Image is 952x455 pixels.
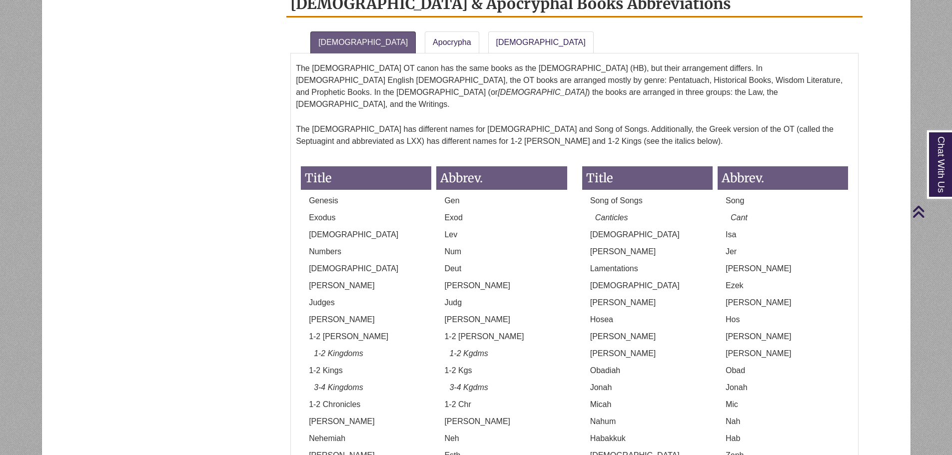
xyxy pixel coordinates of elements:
p: Isa [718,229,848,241]
p: Judg [436,297,567,309]
em: [DEMOGRAPHIC_DATA] [498,88,587,96]
p: [PERSON_NAME] [582,297,713,309]
p: [DEMOGRAPHIC_DATA] [301,263,431,275]
p: Exodus [301,212,431,224]
a: [DEMOGRAPHIC_DATA] [310,31,416,53]
p: [PERSON_NAME] [436,280,567,292]
p: Nah [718,416,848,428]
p: [PERSON_NAME] [301,416,431,428]
p: [PERSON_NAME] [582,348,713,360]
p: Judges [301,297,431,309]
p: Mic [718,399,848,411]
p: [PERSON_NAME] [718,263,848,275]
a: Apocrypha [425,31,479,53]
p: [PERSON_NAME] [718,348,848,360]
h3: Abbrev. [436,166,567,190]
p: Obadiah [582,365,713,377]
p: Obad [718,365,848,377]
p: 1-2 [PERSON_NAME] [436,331,567,343]
p: Gen [436,195,567,207]
em: 3-4 Kingdoms [314,383,363,392]
p: 1-2 [PERSON_NAME] [301,331,431,343]
p: Jonah [582,382,713,394]
h3: Title [582,166,713,190]
p: Song of Songs [582,195,713,207]
p: Song [718,195,848,207]
p: Numbers [301,246,431,258]
p: Lev [436,229,567,241]
em: 1-2 Kingdoms [314,349,363,358]
p: [PERSON_NAME] [436,416,567,428]
p: 1-2 Kings [301,365,431,377]
p: [PERSON_NAME] [718,297,848,309]
p: Nahum [582,416,713,428]
p: 1-2 Chronicles [301,399,431,411]
p: [DEMOGRAPHIC_DATA] [582,229,713,241]
p: Nehemiah [301,433,431,445]
p: Lamentations [582,263,713,275]
p: [PERSON_NAME] [301,314,431,326]
p: [PERSON_NAME] [718,331,848,343]
p: The [DEMOGRAPHIC_DATA] has different names for [DEMOGRAPHIC_DATA] and Song of Songs. Additionally... [296,119,853,151]
p: The [DEMOGRAPHIC_DATA] OT canon has the same books as the [DEMOGRAPHIC_DATA] (HB), but their arra... [296,58,853,114]
p: Habakkuk [582,433,713,445]
p: [DEMOGRAPHIC_DATA] [582,280,713,292]
p: Num [436,246,567,258]
p: Hosea [582,314,713,326]
p: Genesis [301,195,431,207]
p: [PERSON_NAME] [582,246,713,258]
em: Cant [731,213,748,222]
p: Deut [436,263,567,275]
p: [PERSON_NAME] [301,280,431,292]
a: Back to Top [912,205,950,218]
em: 3-4 Kgdms [449,383,488,392]
p: [PERSON_NAME] [582,331,713,343]
p: Jonah [718,382,848,394]
h3: Abbrev. [718,166,848,190]
p: 1-2 Kgs [436,365,567,377]
p: Neh [436,433,567,445]
em: Canticles [595,213,628,222]
em: 1-2 Kgdms [449,349,488,358]
p: Hos [718,314,848,326]
p: Exod [436,212,567,224]
p: [PERSON_NAME] [436,314,567,326]
p: Hab [718,433,848,445]
p: [DEMOGRAPHIC_DATA] [301,229,431,241]
h3: Title [301,166,431,190]
p: 1-2 Chr [436,399,567,411]
p: Micah [582,399,713,411]
p: Ezek [718,280,848,292]
p: Jer [718,246,848,258]
a: [DEMOGRAPHIC_DATA] [488,31,594,53]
